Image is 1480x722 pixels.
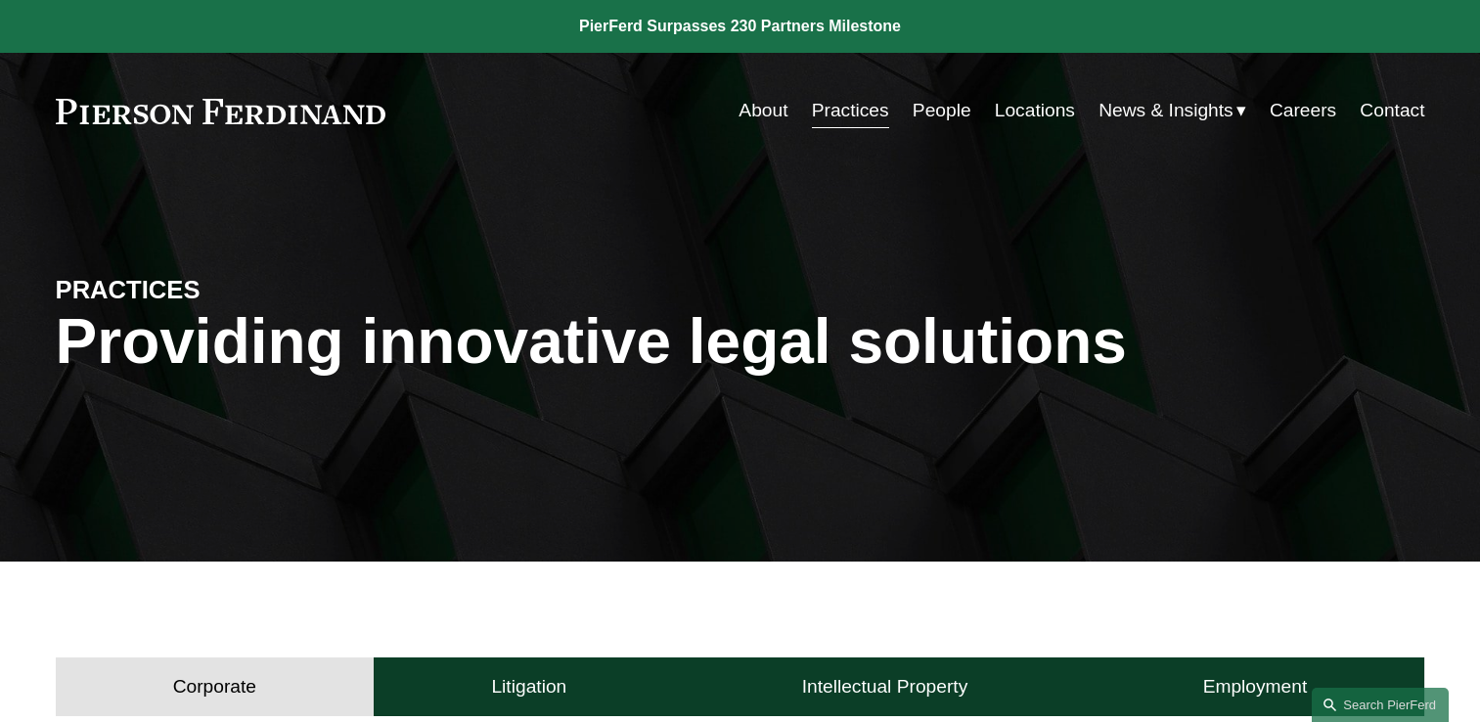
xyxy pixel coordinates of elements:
[491,675,566,699] h4: Litigation
[802,675,968,699] h4: Intellectual Property
[1203,675,1308,699] h4: Employment
[995,92,1075,129] a: Locations
[1312,688,1449,722] a: Search this site
[1360,92,1424,129] a: Contact
[1270,92,1336,129] a: Careers
[739,92,787,129] a: About
[1099,94,1233,128] span: News & Insights
[812,92,889,129] a: Practices
[913,92,971,129] a: People
[56,274,398,305] h4: PRACTICES
[1099,92,1246,129] a: folder dropdown
[56,306,1425,378] h1: Providing innovative legal solutions
[173,675,256,699] h4: Corporate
